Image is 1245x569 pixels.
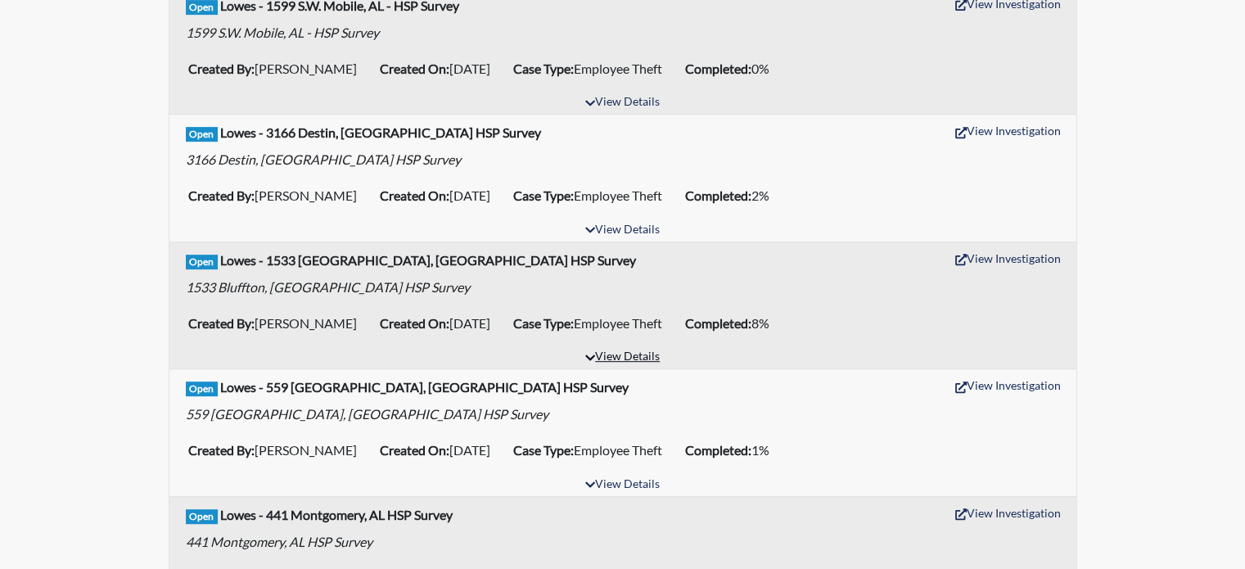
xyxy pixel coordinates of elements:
li: Employee Theft [507,437,679,463]
em: 1599 S.W. Mobile, AL - HSP Survey [186,25,379,40]
em: 1533 Bluffton, [GEOGRAPHIC_DATA] HSP Survey [186,279,470,295]
li: 8% [679,310,786,336]
span: Open [186,509,219,524]
button: View Investigation [948,500,1068,526]
b: Completed: [685,187,751,203]
b: Created On: [380,442,449,458]
b: Completed: [685,61,751,76]
b: Case Type: [513,315,574,331]
b: Completed: [685,442,751,458]
b: Created On: [380,187,449,203]
b: Created By: [188,442,255,458]
li: [PERSON_NAME] [182,183,373,209]
li: 1% [679,437,786,463]
button: View Investigation [948,246,1068,271]
b: Created On: [380,315,449,331]
b: Lowes - 3166 Destin, [GEOGRAPHIC_DATA] HSP Survey [220,124,541,140]
button: View Details [578,92,667,114]
b: Lowes - 1533 [GEOGRAPHIC_DATA], [GEOGRAPHIC_DATA] HSP Survey [220,252,636,268]
em: 441 Montgomery, AL HSP Survey [186,534,372,549]
b: Created By: [188,187,255,203]
button: View Investigation [948,118,1068,143]
li: [PERSON_NAME] [182,310,373,336]
li: Employee Theft [507,183,679,209]
b: Case Type: [513,61,574,76]
button: View Details [578,346,667,368]
li: Employee Theft [507,56,679,82]
b: Case Type: [513,442,574,458]
button: View Investigation [948,373,1068,398]
b: Completed: [685,315,751,331]
span: Open [186,127,219,142]
em: 559 [GEOGRAPHIC_DATA], [GEOGRAPHIC_DATA] HSP Survey [186,406,548,422]
b: Lowes - 441 Montgomery, AL HSP Survey [220,507,453,522]
li: [DATE] [373,437,507,463]
li: Employee Theft [507,310,679,336]
b: Created On: [380,61,449,76]
span: Open [186,382,219,396]
li: 2% [679,183,786,209]
li: 0% [679,56,786,82]
b: Lowes - 559 [GEOGRAPHIC_DATA], [GEOGRAPHIC_DATA] HSP Survey [220,379,629,395]
li: [PERSON_NAME] [182,437,373,463]
li: [DATE] [373,56,507,82]
li: [DATE] [373,310,507,336]
b: Created By: [188,315,255,331]
b: Case Type: [513,187,574,203]
li: [PERSON_NAME] [182,56,373,82]
li: [DATE] [373,183,507,209]
span: Open [186,255,219,269]
b: Created By: [188,61,255,76]
button: View Details [578,219,667,242]
em: 3166 Destin, [GEOGRAPHIC_DATA] HSP Survey [186,151,461,167]
button: View Details [578,474,667,496]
